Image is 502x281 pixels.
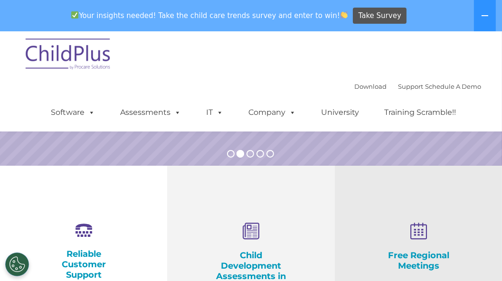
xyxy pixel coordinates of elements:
[375,103,466,122] a: Training Scramble!!
[398,83,424,90] a: Support
[239,103,306,122] a: Company
[426,83,482,90] a: Schedule A Demo
[21,32,116,79] img: ChildPlus by Procare Solutions
[312,103,369,122] a: University
[47,249,120,280] h4: Reliable Customer Support
[355,83,482,90] font: |
[42,103,105,122] a: Software
[197,103,233,122] a: IT
[382,250,455,271] h4: Free Regional Meetings
[5,253,29,276] button: Cookies Settings
[341,11,348,19] img: 👏
[71,11,78,19] img: ✅
[355,83,387,90] a: Download
[67,6,352,25] span: Your insights needed! Take the child care trends survey and enter to win!
[111,103,191,122] a: Assessments
[359,8,401,24] span: Take Survey
[353,8,407,24] a: Take Survey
